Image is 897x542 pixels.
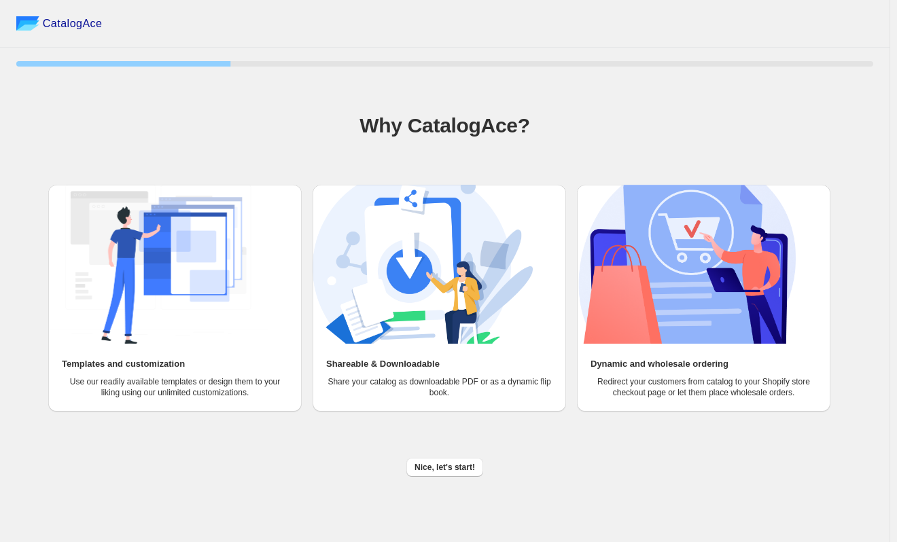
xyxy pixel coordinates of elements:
[62,357,185,371] h2: Templates and customization
[591,357,728,371] h2: Dynamic and wholesale ordering
[43,17,103,31] span: CatalogAce
[415,462,475,473] span: Nice, let's start!
[16,112,873,139] h1: Why CatalogAce?
[326,376,552,398] p: Share your catalog as downloadable PDF or as a dynamic flip book.
[313,185,533,344] img: Shareable & Downloadable
[62,376,288,398] p: Use our readily available templates or design them to your liking using our unlimited customizati...
[591,376,817,398] p: Redirect your customers from catalog to your Shopify store checkout page or let them place wholes...
[326,357,440,371] h2: Shareable & Downloadable
[406,458,483,477] button: Nice, let's start!
[16,16,39,31] img: catalog ace
[577,185,797,344] img: Dynamic and wholesale ordering
[48,185,268,344] img: Templates and customization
